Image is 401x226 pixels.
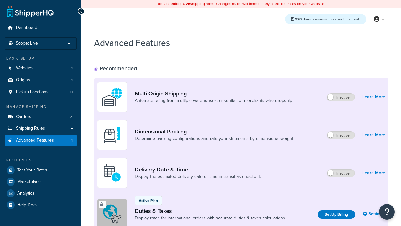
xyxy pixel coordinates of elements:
[70,114,73,120] span: 3
[327,94,355,101] label: Inactive
[5,86,77,98] a: Pickup Locations0
[17,179,41,185] span: Marketplace
[101,162,123,184] img: gfkeb5ejjkALwAAAABJRU5ErkJggg==
[5,74,77,86] li: Origins
[16,25,37,30] span: Dashboard
[5,22,77,34] a: Dashboard
[135,207,285,214] a: Duties & Taxes
[94,65,137,72] div: Recommended
[16,138,54,143] span: Advanced Features
[135,166,261,173] a: Delivery Date & Time
[5,135,77,146] li: Advanced Features
[5,86,77,98] li: Pickup Locations
[5,135,77,146] a: Advanced Features1
[5,111,77,123] li: Carriers
[16,41,38,46] span: Scope: Live
[5,62,77,74] a: Websites1
[379,204,395,220] button: Open Resource Center
[71,138,73,143] span: 1
[5,123,77,134] a: Shipping Rules
[101,124,123,146] img: DTVBYsAAAAAASUVORK5CYII=
[5,74,77,86] a: Origins1
[135,136,293,142] a: Determine packing configurations and rate your shipments by dimensional weight
[16,89,49,95] span: Pickup Locations
[5,176,77,187] a: Marketplace
[71,78,73,83] span: 1
[16,114,31,120] span: Carriers
[362,169,385,177] a: Learn More
[71,66,73,71] span: 1
[5,111,77,123] a: Carriers3
[5,56,77,61] div: Basic Setup
[327,132,355,139] label: Inactive
[17,168,47,173] span: Test Your Rates
[318,210,355,219] a: Set Up Billing
[17,202,38,208] span: Help Docs
[135,215,285,221] a: Display rates for international orders with accurate duties & taxes calculations
[17,191,34,196] span: Analytics
[135,128,293,135] a: Dimensional Packing
[5,158,77,163] div: Resources
[5,199,77,211] a: Help Docs
[295,16,311,22] strong: 228 days
[101,86,123,108] img: WatD5o0RtDAAAAAElFTkSuQmCC
[135,98,292,104] a: Automate rating from multiple warehouses, essential for merchants who dropship
[362,131,385,139] a: Learn More
[135,174,261,180] a: Display the estimated delivery date or time in transit as checkout.
[183,1,190,7] b: LIVE
[70,89,73,95] span: 0
[16,78,30,83] span: Origins
[135,90,292,97] a: Multi-Origin Shipping
[5,188,77,199] a: Analytics
[94,37,170,49] h1: Advanced Features
[16,126,45,131] span: Shipping Rules
[5,62,77,74] li: Websites
[295,16,359,22] span: remaining on your Free Trial
[139,198,158,203] p: Active Plan
[16,66,34,71] span: Websites
[362,93,385,101] a: Learn More
[327,169,355,177] label: Inactive
[5,164,77,176] a: Test Your Rates
[5,104,77,110] div: Manage Shipping
[363,210,385,218] a: Settings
